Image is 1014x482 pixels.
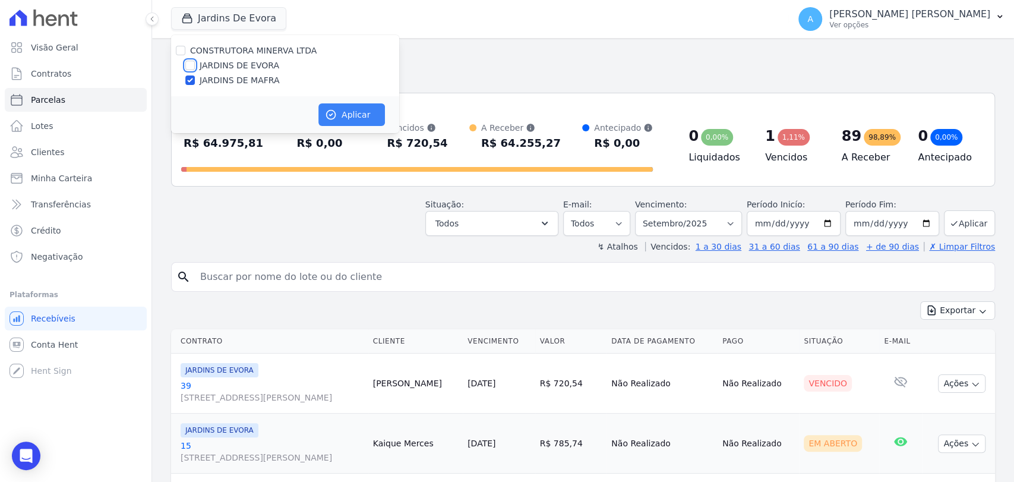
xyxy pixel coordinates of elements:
[804,435,862,452] div: Em Aberto
[5,88,147,112] a: Parcelas
[5,333,147,357] a: Conta Hent
[435,216,459,231] span: Todos
[10,288,142,302] div: Plataformas
[368,329,463,354] th: Cliente
[181,380,364,404] a: 39[STREET_ADDRESS][PERSON_NAME]
[31,313,75,325] span: Recebíveis
[181,423,258,437] span: JARDINS DE EVORA
[31,251,83,263] span: Negativação
[481,134,561,153] div: R$ 64.255,27
[181,363,258,377] span: JARDINS DE EVORA
[718,354,799,414] td: Não Realizado
[425,211,558,236] button: Todos
[387,134,447,153] div: R$ 720,54
[829,20,990,30] p: Ver opções
[924,242,995,251] a: ✗ Limpar Filtros
[171,48,995,69] h2: Parcelas
[842,150,899,165] h4: A Receber
[31,225,61,237] span: Crédito
[31,42,78,53] span: Visão Geral
[688,150,746,165] h4: Liquidados
[765,150,823,165] h4: Vencidos
[696,242,741,251] a: 1 a 30 dias
[318,103,385,126] button: Aplicar
[5,193,147,216] a: Transferências
[879,329,922,354] th: E-mail
[829,8,990,20] p: [PERSON_NAME] [PERSON_NAME]
[535,329,607,354] th: Valor
[594,122,653,134] div: Antecipado
[31,68,71,80] span: Contratos
[807,15,813,23] span: A
[944,210,995,236] button: Aplicar
[718,414,799,474] td: Não Realizado
[918,127,928,146] div: 0
[171,7,286,30] button: Jardins De Evora
[425,200,464,209] label: Situação:
[181,452,364,464] span: [STREET_ADDRESS][PERSON_NAME]
[31,199,91,210] span: Transferências
[535,414,607,474] td: R$ 785,74
[31,94,65,106] span: Parcelas
[5,219,147,242] a: Crédito
[845,199,939,211] label: Período Fim:
[799,329,879,354] th: Situação
[181,440,364,464] a: 15[STREET_ADDRESS][PERSON_NAME]
[467,439,495,448] a: [DATE]
[635,200,687,209] label: Vencimento:
[5,166,147,190] a: Minha Carteira
[31,120,53,132] span: Lotes
[606,414,718,474] td: Não Realizado
[938,374,985,393] button: Ações
[864,129,901,146] div: 98,89%
[718,329,799,354] th: Pago
[31,172,92,184] span: Minha Carteira
[368,414,463,474] td: Kaique Merces
[789,2,1014,36] button: A [PERSON_NAME] [PERSON_NAME] Ver opções
[563,200,592,209] label: E-mail:
[688,127,699,146] div: 0
[296,134,353,153] div: R$ 0,00
[184,134,263,153] div: R$ 64.975,81
[804,375,852,392] div: Vencido
[920,301,995,320] button: Exportar
[467,379,495,388] a: [DATE]
[5,114,147,138] a: Lotes
[5,307,147,330] a: Recebíveis
[5,36,147,59] a: Visão Geral
[866,242,919,251] a: + de 90 dias
[5,62,147,86] a: Contratos
[176,270,191,284] i: search
[807,242,858,251] a: 61 a 90 dias
[535,354,607,414] td: R$ 720,54
[594,134,653,153] div: R$ 0,00
[193,265,990,289] input: Buscar por nome do lote ou do cliente
[31,339,78,351] span: Conta Hent
[5,245,147,269] a: Negativação
[597,242,637,251] label: ↯ Atalhos
[481,122,561,134] div: A Receber
[171,329,368,354] th: Contrato
[747,200,805,209] label: Período Inicío:
[606,354,718,414] td: Não Realizado
[368,354,463,414] td: [PERSON_NAME]
[200,59,279,72] label: JARDINS DE EVORA
[842,127,861,146] div: 89
[31,146,64,158] span: Clientes
[190,46,317,55] label: CONSTRUTORA MINERVA LTDA
[765,127,775,146] div: 1
[701,129,733,146] div: 0,00%
[181,392,364,404] span: [STREET_ADDRESS][PERSON_NAME]
[5,140,147,164] a: Clientes
[463,329,535,354] th: Vencimento
[12,442,40,470] div: Open Intercom Messenger
[645,242,690,251] label: Vencidos:
[606,329,718,354] th: Data de Pagamento
[930,129,962,146] div: 0,00%
[938,434,985,453] button: Ações
[748,242,800,251] a: 31 a 60 dias
[387,122,447,134] div: Vencidos
[200,74,279,87] label: JARDINS DE MAFRA
[778,129,810,146] div: 1,11%
[918,150,975,165] h4: Antecipado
